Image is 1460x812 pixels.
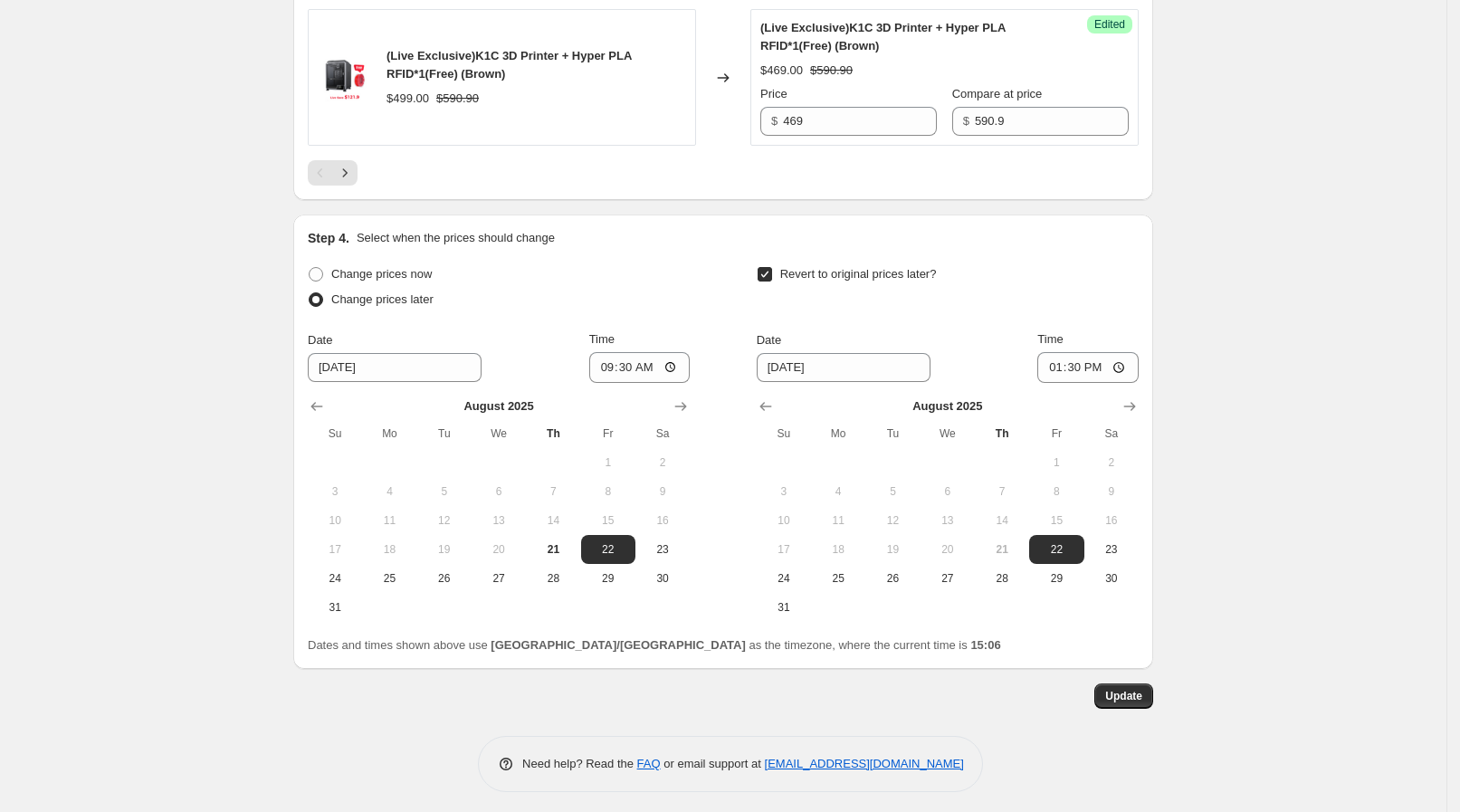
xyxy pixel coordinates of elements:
div: $469.00 [760,62,803,80]
span: 5 [873,484,912,499]
th: Thursday [526,419,580,448]
span: Su [315,426,355,441]
span: 1 [1036,455,1076,470]
button: Show next month, September 2025 [668,394,693,419]
button: Tuesday August 19 2025 [865,535,920,564]
strike: $590.90 [436,90,479,108]
button: Monday August 25 2025 [362,564,416,593]
span: 15 [1036,513,1076,528]
span: Tu [425,426,464,441]
button: Next [332,160,358,186]
span: 30 [1092,571,1131,586]
button: Wednesday August 13 2025 [472,506,526,535]
span: Date [757,333,781,347]
button: Monday August 18 2025 [362,535,416,564]
span: 6 [479,484,519,499]
button: Friday August 29 2025 [581,564,635,593]
button: Saturday August 16 2025 [635,506,690,535]
button: Saturday August 9 2025 [635,477,690,506]
button: Monday August 4 2025 [362,477,416,506]
span: Time [589,332,615,346]
button: Sunday August 3 2025 [308,477,362,506]
button: Sunday August 31 2025 [757,593,811,622]
span: Price [760,87,787,100]
span: Tu [873,426,912,441]
span: Compare at price [952,87,1043,100]
span: 10 [764,513,804,528]
button: Wednesday August 6 2025 [921,477,975,506]
button: Saturday August 9 2025 [1084,477,1139,506]
button: Monday August 18 2025 [811,535,865,564]
span: 24 [764,571,804,586]
span: 26 [425,571,464,586]
span: 23 [643,542,682,557]
span: Fr [1036,426,1076,441]
span: Th [982,426,1022,441]
button: Sunday August 10 2025 [308,506,362,535]
button: Sunday August 24 2025 [757,564,811,593]
button: Sunday August 17 2025 [757,535,811,564]
span: 21 [982,542,1022,557]
span: 20 [928,542,968,557]
span: 17 [764,542,804,557]
th: Saturday [635,419,690,448]
button: Saturday August 16 2025 [1084,506,1139,535]
button: Monday August 4 2025 [811,477,865,506]
span: 31 [315,600,355,615]
span: 13 [928,513,968,528]
span: 4 [369,484,409,499]
span: 8 [588,484,628,499]
button: Sunday August 17 2025 [308,535,362,564]
span: 19 [873,542,912,557]
span: 26 [873,571,912,586]
span: 4 [818,484,858,499]
button: Tuesday August 12 2025 [417,506,472,535]
button: Friday August 29 2025 [1029,564,1083,593]
span: 18 [818,542,858,557]
strike: $590.90 [810,62,853,80]
span: or email support at [661,757,765,770]
button: Thursday August 28 2025 [975,564,1029,593]
span: Time [1037,332,1063,346]
span: 28 [982,571,1022,586]
button: Wednesday August 27 2025 [921,564,975,593]
button: Saturday August 30 2025 [1084,564,1139,593]
span: 12 [425,513,464,528]
span: 3 [764,484,804,499]
button: Tuesday August 5 2025 [865,477,920,506]
button: Friday August 22 2025 [1029,535,1083,564]
button: Update [1094,683,1153,709]
button: Thursday August 7 2025 [526,477,580,506]
span: Sa [643,426,682,441]
span: 7 [982,484,1022,499]
input: 8/21/2025 [308,353,482,382]
button: Friday August 22 2025 [581,535,635,564]
button: Friday August 8 2025 [1029,477,1083,506]
span: (Live Exclusive)K1C 3D Printer + Hyper PLA RFID*1(Free) (Brown) [386,49,632,81]
div: $499.00 [386,90,429,108]
button: Friday August 1 2025 [1029,448,1083,477]
button: Friday August 1 2025 [581,448,635,477]
span: 29 [588,571,628,586]
span: 22 [588,542,628,557]
span: 27 [479,571,519,586]
button: Sunday August 10 2025 [757,506,811,535]
span: (Live Exclusive)K1C 3D Printer + Hyper PLA RFID*1(Free) (Brown) [760,21,1006,53]
span: 17 [315,542,355,557]
button: Thursday August 7 2025 [975,477,1029,506]
span: Su [764,426,804,441]
span: 14 [533,513,573,528]
button: Saturday August 2 2025 [635,448,690,477]
th: Tuesday [417,419,472,448]
span: 25 [818,571,858,586]
th: Friday [1029,419,1083,448]
th: Monday [362,419,416,448]
th: Wednesday [921,419,975,448]
span: 2 [643,455,682,470]
input: 8/21/2025 [757,353,930,382]
th: Sunday [308,419,362,448]
th: Friday [581,419,635,448]
span: 1 [588,455,628,470]
span: 31 [764,600,804,615]
span: 22 [1036,542,1076,557]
